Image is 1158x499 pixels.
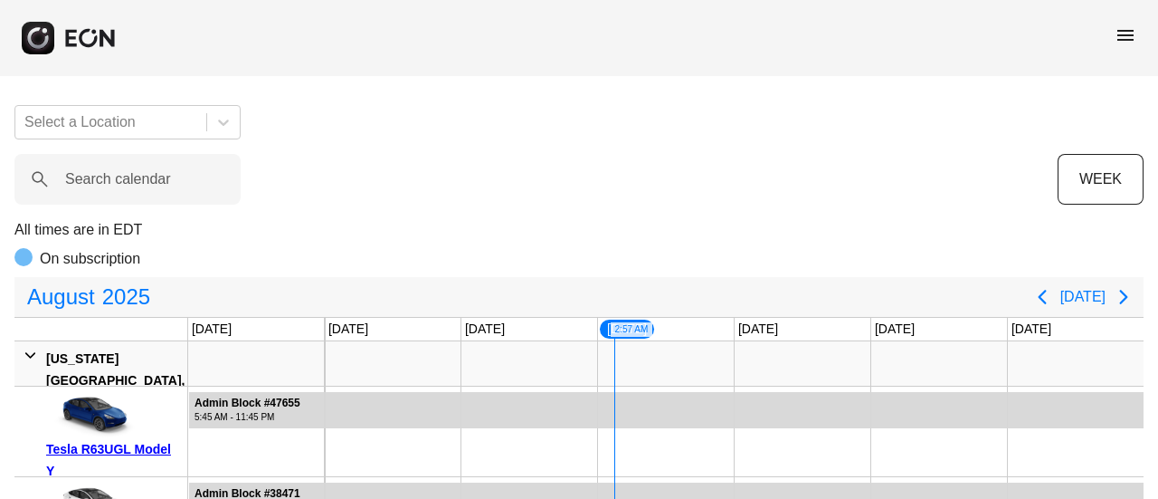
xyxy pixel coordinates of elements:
label: Search calendar [65,168,171,190]
button: WEEK [1058,154,1144,205]
div: [DATE] [598,318,656,341]
img: car [46,393,137,438]
div: 5:45 AM - 11:45 PM [195,410,300,424]
div: Admin Block #47655 [195,397,300,410]
span: August [24,279,99,315]
div: [DATE] [1008,318,1055,341]
span: 2025 [99,279,154,315]
div: [DATE] [735,318,782,341]
div: [DATE] [325,318,372,341]
p: All times are in EDT [14,219,1144,241]
p: On subscription [40,248,140,270]
div: Tesla R63UGL Model Y [46,438,181,482]
span: menu [1115,24,1136,46]
button: August2025 [16,279,161,315]
div: Rented for 702 days by Admin Block Current status is rental [188,387,1144,428]
div: [DATE] [188,318,235,341]
div: [US_STATE][GEOGRAPHIC_DATA], [GEOGRAPHIC_DATA] [46,348,185,413]
button: [DATE] [1060,281,1106,313]
button: Next page [1106,279,1142,315]
div: [DATE] [871,318,918,341]
div: [DATE] [461,318,508,341]
button: Previous page [1024,279,1060,315]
